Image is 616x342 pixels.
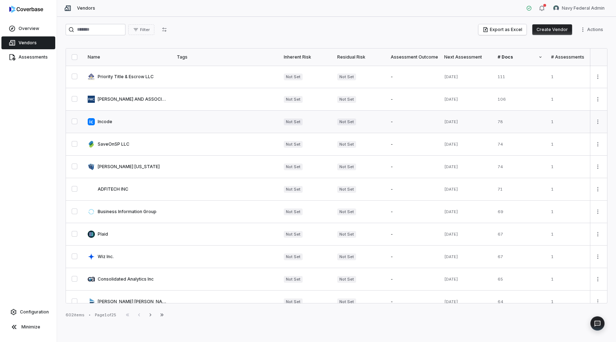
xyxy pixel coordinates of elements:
[386,178,440,201] td: -
[337,74,356,80] span: Not Set
[337,298,356,305] span: Not Set
[284,276,303,283] span: Not Set
[337,54,382,60] div: Residual Risk
[19,26,39,31] span: Overview
[128,24,154,35] button: Filter
[77,5,95,11] span: Vendors
[592,139,604,150] button: More actions
[1,36,55,49] a: Vendors
[337,164,356,170] span: Not Set
[592,161,604,172] button: More actions
[498,54,543,60] div: # Docs
[386,133,440,156] td: -
[444,164,458,169] span: [DATE]
[386,291,440,313] td: -
[284,96,303,103] span: Not Set
[140,27,150,32] span: Filter
[19,54,48,60] span: Assessments
[284,298,303,305] span: Not Set
[592,116,604,127] button: More actions
[444,277,458,282] span: [DATE]
[444,97,458,102] span: [DATE]
[444,209,458,214] span: [DATE]
[284,208,303,215] span: Not Set
[444,232,458,237] span: [DATE]
[592,274,604,285] button: More actions
[386,66,440,88] td: -
[20,309,49,315] span: Configuration
[1,22,55,35] a: Overview
[562,5,605,11] span: Navy Federal Admin
[478,24,527,35] button: Export as Excel
[386,88,440,111] td: -
[284,186,303,193] span: Not Set
[592,184,604,195] button: More actions
[89,312,91,317] div: •
[592,229,604,240] button: More actions
[9,6,43,13] img: logo-D7KZi-bG.svg
[337,231,356,238] span: Not Set
[444,142,458,147] span: [DATE]
[337,276,356,283] span: Not Set
[19,40,37,46] span: Vendors
[284,74,303,80] span: Not Set
[592,251,604,262] button: More actions
[284,253,303,260] span: Not Set
[386,268,440,291] td: -
[284,141,303,148] span: Not Set
[386,111,440,133] td: -
[21,324,40,330] span: Minimize
[386,223,440,246] td: -
[444,299,458,304] span: [DATE]
[337,186,356,193] span: Not Set
[3,306,54,318] a: Configuration
[551,54,596,60] div: # Assessments
[1,51,55,64] a: Assessments
[592,296,604,307] button: More actions
[386,156,440,178] td: -
[391,54,436,60] div: Assessment Outcome
[337,253,356,260] span: Not Set
[386,246,440,268] td: -
[337,96,356,103] span: Not Set
[386,201,440,223] td: -
[284,231,303,238] span: Not Set
[444,74,458,79] span: [DATE]
[66,312,84,318] div: 602 items
[95,312,116,318] div: Page 1 of 25
[337,208,356,215] span: Not Set
[553,5,559,11] img: Navy Federal Admin avatar
[444,254,458,259] span: [DATE]
[592,94,604,105] button: More actions
[592,206,604,217] button: More actions
[337,119,356,125] span: Not Set
[592,71,604,82] button: More actions
[578,24,607,35] button: More actions
[532,24,572,35] button: Create Vendor
[444,187,458,192] span: [DATE]
[3,320,54,334] button: Minimize
[337,141,356,148] span: Not Set
[284,119,303,125] span: Not Set
[284,164,303,170] span: Not Set
[444,54,489,60] div: Next Assessment
[88,54,168,60] div: Name
[444,119,458,124] span: [DATE]
[284,54,329,60] div: Inherent Risk
[177,54,275,60] div: Tags
[549,3,609,14] button: Navy Federal Admin avatarNavy Federal Admin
